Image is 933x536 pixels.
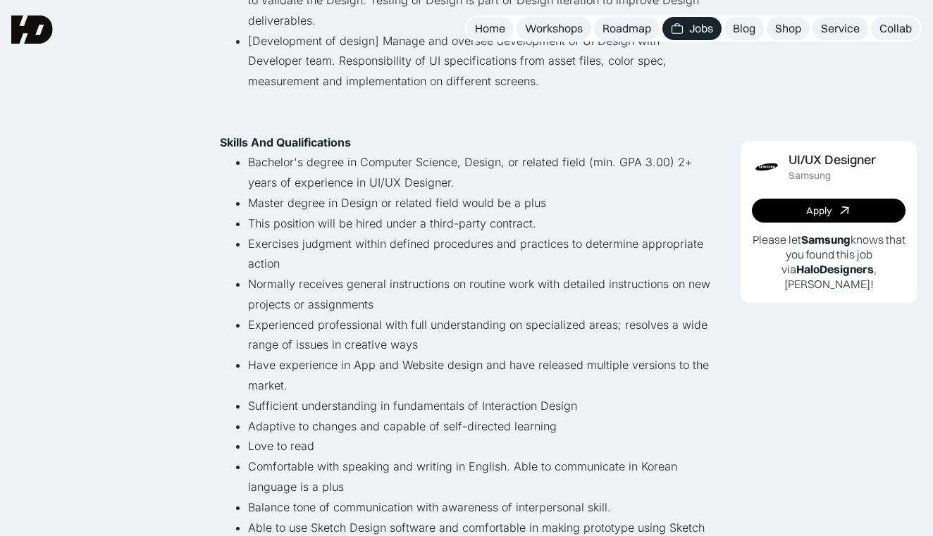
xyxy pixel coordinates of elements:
[879,21,912,36] div: Collab
[248,31,713,132] li: [Development of design] Manage and oversee development of UI Design with Developer team. Responsi...
[475,21,505,36] div: Home
[248,456,713,497] li: Comfortable with speaking and writing in English. Able to communicate in Korean language is a plus
[752,199,906,223] a: Apply
[248,315,713,356] li: Experienced professional with full understanding on specialized areas; resolves a wide range of i...
[248,497,713,518] li: Balance tone of communication with awareness of interpersonal skill.
[812,17,868,40] a: Service
[594,17,660,40] a: Roadmap
[248,152,713,193] li: Bachelor's degree in Computer Science, Design, or related field (min. GPA 3.00) 2+ years of exper...
[689,21,713,36] div: Jobs
[248,436,713,456] li: Love to read
[662,17,722,40] a: Jobs
[248,213,713,234] li: This position will be hired under a third-party contract.
[733,21,755,36] div: Blog
[248,355,713,396] li: Have experience in App and Website design and have released multiple versions to the market.
[248,416,713,437] li: Adaptive to changes and capable of self-directed learning
[517,17,591,40] a: Workshops
[767,17,810,40] a: Shop
[789,170,831,182] div: Samsung
[775,21,801,36] div: Shop
[821,21,860,36] div: Service
[248,396,713,416] li: Sufficient understanding in fundamentals of Interaction Design
[220,135,351,149] strong: Skills And Qualifications
[467,17,514,40] a: Home
[789,152,876,167] div: UI/UX Designer
[796,262,874,276] b: HaloDesigners
[248,193,713,213] li: Master degree in Design or related field would be a plus
[724,17,764,40] a: Blog
[801,232,851,247] b: Samsung
[525,21,583,36] div: Workshops
[248,234,713,275] li: Exercises judgment within defined procedures and practices to determine appropriate action
[806,205,832,217] div: Apply
[752,232,906,291] p: Please let knows that you found this job via , [PERSON_NAME]!
[603,21,651,36] div: Roadmap
[871,17,920,40] a: Collab
[752,152,781,182] img: Job Image
[248,274,713,315] li: Normally receives general instructions on routine work with detailed instructions on new projects...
